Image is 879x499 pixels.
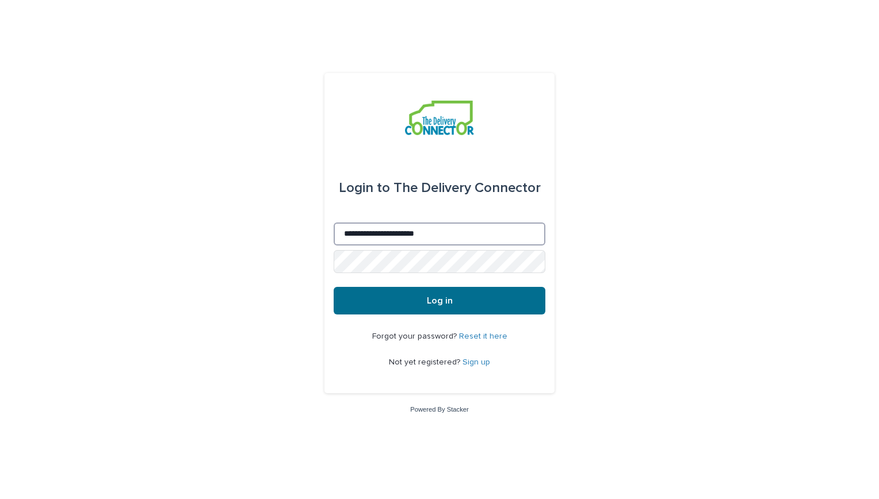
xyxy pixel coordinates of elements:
[410,406,468,413] a: Powered By Stacker
[334,287,545,314] button: Log in
[339,181,390,195] span: Login to
[463,358,490,366] a: Sign up
[372,332,459,340] span: Forgot your password?
[427,296,453,305] span: Log in
[459,332,507,340] a: Reset it here
[339,172,541,204] div: The Delivery Connector
[405,101,473,135] img: aCWQmA6OSGG0Kwt8cj3c
[389,358,463,366] span: Not yet registered?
